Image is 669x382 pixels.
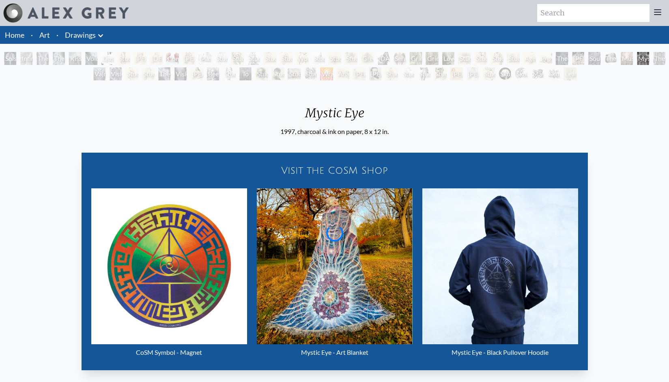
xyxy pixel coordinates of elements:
div: Study of [PERSON_NAME] [223,67,236,80]
div: Skull Fetus Study [515,67,528,80]
div: Study of [PERSON_NAME] Last Judgement [263,52,276,65]
div: CoSM Symbol - Magnet [91,344,247,360]
img: Mystic Eye - Art Blanket [257,188,413,344]
div: Study of [PERSON_NAME] Captive [125,67,138,80]
div: Green [DEMOGRAPHIC_DATA] [361,52,374,65]
div: Study of [PERSON_NAME]’s Damned Soul [247,52,260,65]
div: Study of Rembrandt Self-Portrait As [PERSON_NAME] [255,67,268,80]
div: Study of [PERSON_NAME]’s Potato Eaters [288,67,301,80]
div: To See or Not to See [239,67,252,80]
div: Seraphic Transport [393,52,406,65]
div: Study of [PERSON_NAME] [PERSON_NAME] [401,67,414,80]
div: Study of [PERSON_NAME]’s The Old Guitarist [482,67,495,80]
div: Beethoven [207,67,219,80]
div: Grieving 1 [409,52,422,65]
div: The Transcendental Artist [555,52,568,65]
div: Vision & Mission [174,67,187,80]
div: Anatomy Lab [336,67,349,80]
div: [PERSON_NAME] Pregnant & Reading [450,67,463,80]
div: Music of Liberation [620,52,633,65]
div: [DEMOGRAPHIC_DATA] [150,52,163,65]
div: Mystic Eye [637,52,650,65]
div: Vision Taking Form [109,67,122,80]
div: The Love Held Between Us [36,52,49,65]
img: CoSM Symbol - Magnet [91,188,247,344]
div: Grieving 2 (The Flames of Grief are Dark and Deep) [426,52,439,65]
div: Study of [PERSON_NAME] The Kiss [142,67,155,80]
div: Love Forestalling Death [442,52,455,65]
div: Infinity Angel [20,52,33,65]
div: Study of [DEMOGRAPHIC_DATA] Separating Light from Darkness [231,52,244,65]
a: Home [5,30,24,39]
div: Woman [296,52,309,65]
div: Mask of the Face [198,52,211,65]
img: Mystic Eye - Black Pullover Hoodie [422,188,578,344]
div: Study of [PERSON_NAME] Self-Portrait [304,67,317,80]
div: Voice at [PERSON_NAME] [85,52,98,65]
div: [PERSON_NAME] [190,67,203,80]
li: · [28,26,36,44]
div: Mystic Eye - Black Pullover Hoodie [422,344,578,360]
div: Study of [PERSON_NAME] [434,67,447,80]
a: Visit the CoSM Shop [86,158,583,183]
div: Study of [PERSON_NAME]’s Night Watch [328,52,341,65]
input: Search [537,4,650,22]
div: Study of [PERSON_NAME]’s Third of May [458,52,471,65]
a: Mystic Eye - Art Blanket [257,188,413,360]
div: Mystic Eye [280,106,389,127]
div: [PERSON_NAME] Pregnant & Sleeping [466,67,479,80]
div: [PERSON_NAME] [369,67,382,80]
div: Study of [PERSON_NAME] Portrait of [PERSON_NAME] [280,52,293,65]
li: · [53,26,62,44]
div: Soultrons [588,52,601,65]
a: Drawings [65,29,96,41]
div: [DATE] [377,52,390,65]
div: Study of Rembrandt Self-Portrait [271,67,284,80]
div: Study of [PERSON_NAME] [PERSON_NAME] [117,52,130,65]
div: Skull Fetus [499,67,512,80]
div: Study of [PERSON_NAME] The Deposition [385,67,398,80]
a: Mystic Eye - Black Pullover Hoodie [422,188,578,360]
div: Skull Fetus Tondo [547,67,560,80]
div: Aged [DEMOGRAPHIC_DATA] [523,52,536,65]
div: Study of [PERSON_NAME]’s Crying Woman [DEMOGRAPHIC_DATA] [474,52,487,65]
div: [PERSON_NAME] [353,67,366,80]
div: Kiss of the [MEDICAL_DATA] [69,52,82,65]
div: Study of [PERSON_NAME]’s Crying Woman [DEMOGRAPHIC_DATA] [490,52,503,65]
div: Prostration to the Goddess [539,52,552,65]
div: Study of [PERSON_NAME] [215,52,228,65]
div: Leaf and Tree [564,67,577,80]
div: Wrathful Guardian [320,67,333,80]
div: The Gift [158,67,171,80]
div: Dusty [101,52,114,65]
div: 1997, charcoal & ink on paper, 8 x 12 in. [280,127,389,136]
div: The First Artists [604,52,617,65]
div: Study of [PERSON_NAME]’s Sunflowers [344,52,357,65]
div: Mystic Eye - Art Blanket [257,344,413,360]
div: Vajra Brush [93,67,106,80]
div: [PERSON_NAME] [572,52,585,65]
div: Solstice Angel [4,52,17,65]
div: Study of [PERSON_NAME]’s Easel [312,52,325,65]
div: Study of [PERSON_NAME] [PERSON_NAME] [417,67,430,80]
div: Study of [PERSON_NAME]’s Guernica [507,52,520,65]
div: Comparing Brains [166,52,179,65]
div: [PERSON_NAME] & Child [182,52,195,65]
div: The Seer [653,52,666,65]
a: CoSM Symbol - Magnet [91,188,247,360]
div: The Medium [52,52,65,65]
a: Art [39,29,50,41]
div: [PERSON_NAME] by [PERSON_NAME] by [PERSON_NAME] [133,52,146,65]
div: Master of Confusion [531,67,544,80]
